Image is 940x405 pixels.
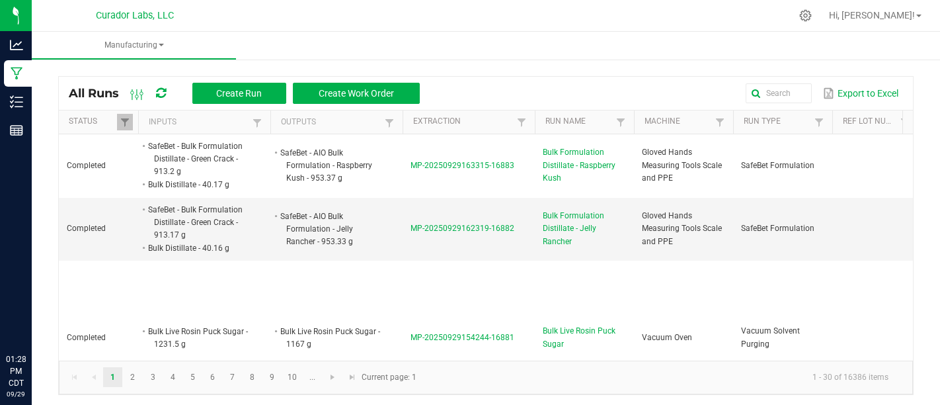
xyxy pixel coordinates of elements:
span: Vacuum Oven [642,333,692,342]
span: Gloved Hands Measuring Tools Scale and PPE [642,211,722,246]
inline-svg: Inventory [10,95,23,109]
li: Bulk Distillate - 40.16 g [146,242,251,255]
li: SafeBet - AIO Bulk Formulation - Jelly Rancher - 953.33 g [278,210,383,249]
span: Create Run [216,88,262,99]
span: Completed [67,224,106,233]
a: Manufacturing [32,32,236,60]
span: Create Work Order [319,88,394,99]
span: MP-20250929154244-16881 [411,333,514,342]
span: Gloved Hands Measuring Tools Scale and PPE [642,148,722,182]
li: Bulk Live Rosin Puck Sugar - 1231.5 g [146,325,251,351]
span: SafeBet Formulation [741,161,814,170]
a: Page 11 [303,367,322,387]
button: Create Run [192,83,286,104]
a: Filter [613,114,629,130]
span: Completed [67,333,106,342]
span: Curador Labs, LLC [96,10,174,21]
span: Hi, [PERSON_NAME]! [829,10,915,21]
a: ExtractionSortable [413,116,513,127]
span: Manufacturing [32,40,236,51]
a: Page 4 [163,367,182,387]
a: Run NameSortable [545,116,612,127]
span: Vacuum Solvent Purging [741,326,800,348]
a: Page 6 [203,367,222,387]
a: Ref Lot NumberSortable [843,116,896,127]
kendo-pager: Current page: 1 [59,361,913,394]
input: Search [746,83,812,103]
a: Go to the last page [342,367,362,387]
span: Bulk Formulation Distillate - Raspberry Kush [543,146,626,185]
button: Export to Excel [820,82,902,105]
span: MP-20250929162319-16882 [411,224,514,233]
a: Page 3 [143,367,163,387]
span: Completed [67,161,106,170]
span: MP-20250929163315-16883 [411,161,514,170]
a: MachineSortable [645,116,711,127]
a: Page 5 [183,367,202,387]
a: Filter [381,114,397,131]
iframe: Resource center [13,299,53,339]
a: Filter [897,114,913,130]
a: Page 9 [262,367,282,387]
kendo-pager-info: 1 - 30 of 16386 items [424,367,899,388]
a: Run TypeSortable [744,116,810,127]
a: Page 8 [243,367,262,387]
a: Filter [249,114,265,131]
button: Create Work Order [293,83,420,104]
inline-svg: Analytics [10,38,23,52]
p: 01:28 PM CDT [6,353,26,389]
a: Page 1 [103,367,122,387]
a: Page 10 [283,367,302,387]
span: Bulk Live Rosin Puck Sugar [543,325,626,350]
a: Filter [117,114,133,130]
span: Bulk Formulation Distillate - Jelly Rancher [543,210,626,248]
inline-svg: Manufacturing [10,67,23,80]
li: Bulk Distillate - 40.17 g [146,178,251,191]
span: Go to the next page [327,372,338,382]
li: Bulk Live Rosin Puck Sugar - 1167 g [278,325,383,351]
a: StatusSortable [69,116,116,127]
li: SafeBet - Bulk Formulation Distillate - Green Crack - 913.2 g [146,140,251,179]
span: Go to the last page [347,372,358,382]
a: Page 7 [223,367,242,387]
a: Filter [514,114,529,130]
span: SafeBet Formulation [741,224,814,233]
th: Inputs [138,111,270,134]
th: Outputs [270,111,403,134]
a: Filter [712,114,728,130]
li: SafeBet - AIO Bulk Formulation - Raspberry Kush - 953.37 g [278,146,383,185]
inline-svg: Reports [10,124,23,137]
p: 09/29 [6,389,26,399]
a: Go to the next page [323,367,342,387]
a: Filter [811,114,827,130]
div: All Runs [69,82,430,105]
li: SafeBet - Bulk Formulation Distillate - Green Crack - 913.17 g [146,203,251,242]
div: Manage settings [797,9,814,22]
a: Page 2 [123,367,142,387]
